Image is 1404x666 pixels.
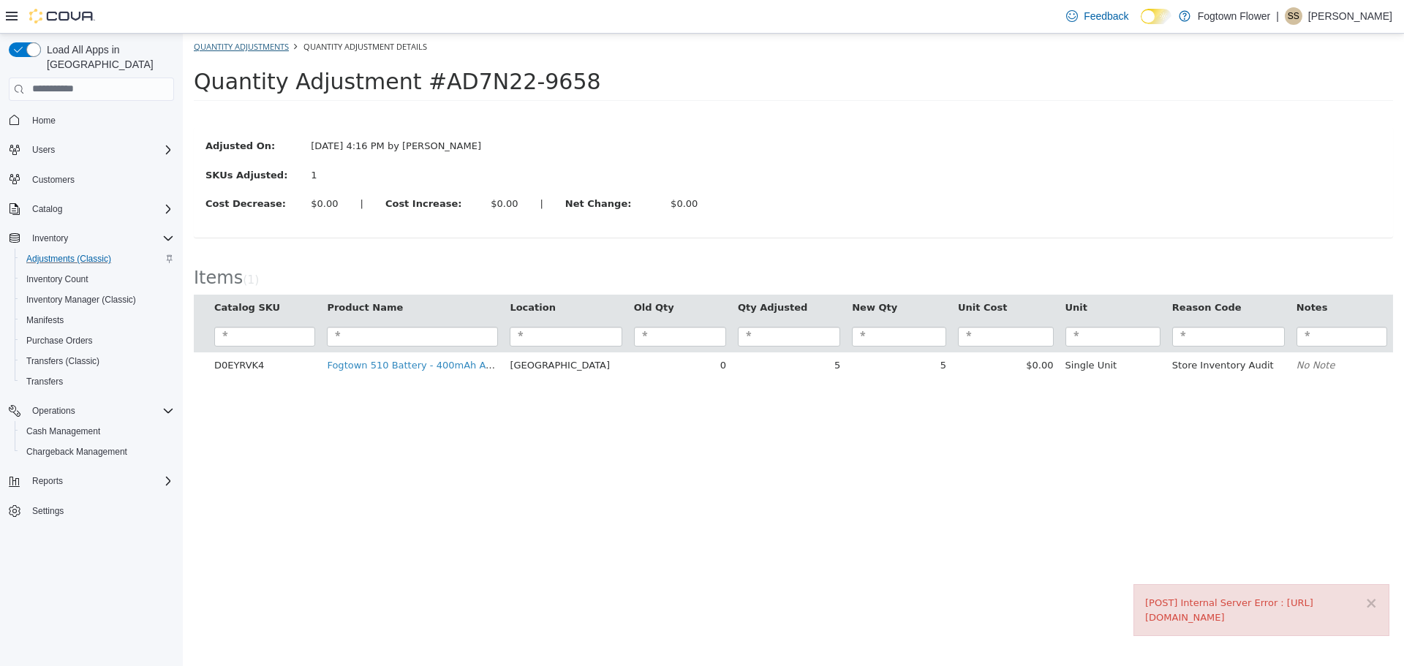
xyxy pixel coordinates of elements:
button: Inventory [26,230,74,247]
button: Catalog SKU [31,267,100,281]
label: Adjusted On: [12,105,117,120]
p: | [1276,7,1279,25]
label: | [346,163,371,178]
span: Users [32,144,55,156]
span: Reports [26,472,174,490]
span: 1 [64,240,72,253]
button: Users [26,141,61,159]
td: 5 [549,319,663,345]
button: Notes [1114,267,1147,281]
label: Cost Increase: [192,163,297,178]
span: Inventory Count [26,273,88,285]
a: Settings [26,502,69,520]
span: Operations [32,405,75,417]
div: [POST] Internal Server Error : [URL][DOMAIN_NAME] [962,562,1195,591]
button: Inventory [3,228,180,249]
span: Inventory Manager (Classic) [26,294,136,306]
button: Inventory Count [15,269,180,290]
button: Reports [26,472,69,490]
span: Cash Management [20,423,174,440]
td: $0.00 [769,319,877,345]
label: Cost Decrease: [12,163,117,178]
div: $0.00 [488,163,515,178]
span: Customers [32,174,75,186]
button: × [1182,562,1195,578]
span: Inventory Manager (Classic) [20,291,174,309]
span: Load All Apps in [GEOGRAPHIC_DATA] [41,42,174,72]
a: Adjustments (Classic) [20,250,117,268]
span: Manifests [20,311,174,329]
span: Operations [26,402,174,420]
button: Customers [3,169,180,190]
button: Chargeback Management [15,442,180,462]
button: Operations [26,402,81,420]
span: [GEOGRAPHIC_DATA] [327,326,427,337]
a: Customers [26,171,80,189]
input: Dark Mode [1141,9,1171,24]
span: Purchase Orders [26,335,93,347]
button: Catalog [26,200,68,218]
span: Cash Management [26,425,100,437]
em: No Note [1114,326,1152,337]
span: Users [26,141,174,159]
td: 0 [445,319,549,345]
span: Transfers (Classic) [20,352,174,370]
td: 5 [663,319,769,345]
button: Qty Adjusted [555,267,627,281]
button: Old Qty [451,267,494,281]
div: $0.00 [128,163,155,178]
span: Settings [26,502,174,520]
button: Adjustments (Classic) [15,249,180,269]
button: Users [3,140,180,160]
span: Inventory [26,230,174,247]
span: Adjustments (Classic) [26,253,111,265]
a: Transfers [20,373,69,390]
label: Net Change: [371,163,477,178]
span: Catalog [26,200,174,218]
td: Store Inventory Audit [984,319,1108,345]
span: Reports [32,475,63,487]
span: Inventory [32,232,68,244]
button: Operations [3,401,180,421]
a: Inventory Manager (Classic) [20,291,142,309]
button: Cash Management [15,421,180,442]
a: Purchase Orders [20,332,99,349]
button: Unit [883,267,907,281]
span: Settings [32,505,64,517]
a: Quantity Adjustments [11,7,106,18]
a: Transfers (Classic) [20,352,105,370]
p: [PERSON_NAME] [1308,7,1392,25]
label: SKUs Adjusted: [12,135,117,149]
a: Chargeback Management [20,443,133,461]
span: Adjustments (Classic) [20,250,174,268]
span: Quantity Adjustment #AD7N22-9658 [11,35,418,61]
span: Chargeback Management [20,443,174,461]
button: Reason Code [989,267,1062,281]
span: SS [1288,7,1299,25]
span: Catalog [32,203,62,215]
span: Purchase Orders [20,332,174,349]
button: New Qty [669,267,717,281]
a: Home [26,112,61,129]
button: Transfers [15,371,180,392]
nav: Complex example [9,104,174,560]
span: Transfers [26,376,63,387]
div: [DATE] 4:16 PM by [PERSON_NAME] [117,105,317,120]
span: Items [11,234,60,254]
span: Manifests [26,314,64,326]
div: Sina Sabetghadam [1285,7,1302,25]
span: Transfers [20,373,174,390]
img: Cova [29,9,95,23]
span: Quantity Adjustment Details [121,7,244,18]
span: Inventory Count [20,270,174,288]
div: 1 [128,135,306,149]
a: Fogtown 510 Battery - 400mAh Adjustable Twist [144,326,373,337]
p: Fogtown Flower [1198,7,1271,25]
button: Catalog [3,199,180,219]
button: Location [327,267,375,281]
a: Manifests [20,311,69,329]
a: Feedback [1060,1,1134,31]
button: Transfers (Classic) [15,351,180,371]
span: Feedback [1084,9,1128,23]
